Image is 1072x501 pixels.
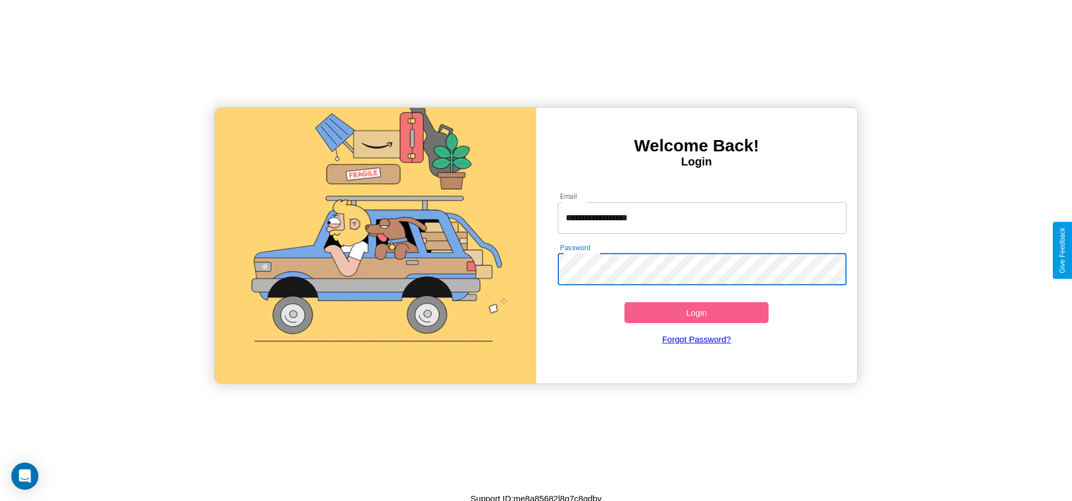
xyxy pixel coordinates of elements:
img: gif [215,108,536,384]
div: Give Feedback [1058,228,1066,273]
h3: Welcome Back! [536,136,857,155]
label: Email [560,191,578,201]
label: Password [560,243,590,252]
button: Login [624,302,769,323]
div: Open Intercom Messenger [11,463,38,490]
h4: Login [536,155,857,168]
a: Forgot Password? [552,323,841,355]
